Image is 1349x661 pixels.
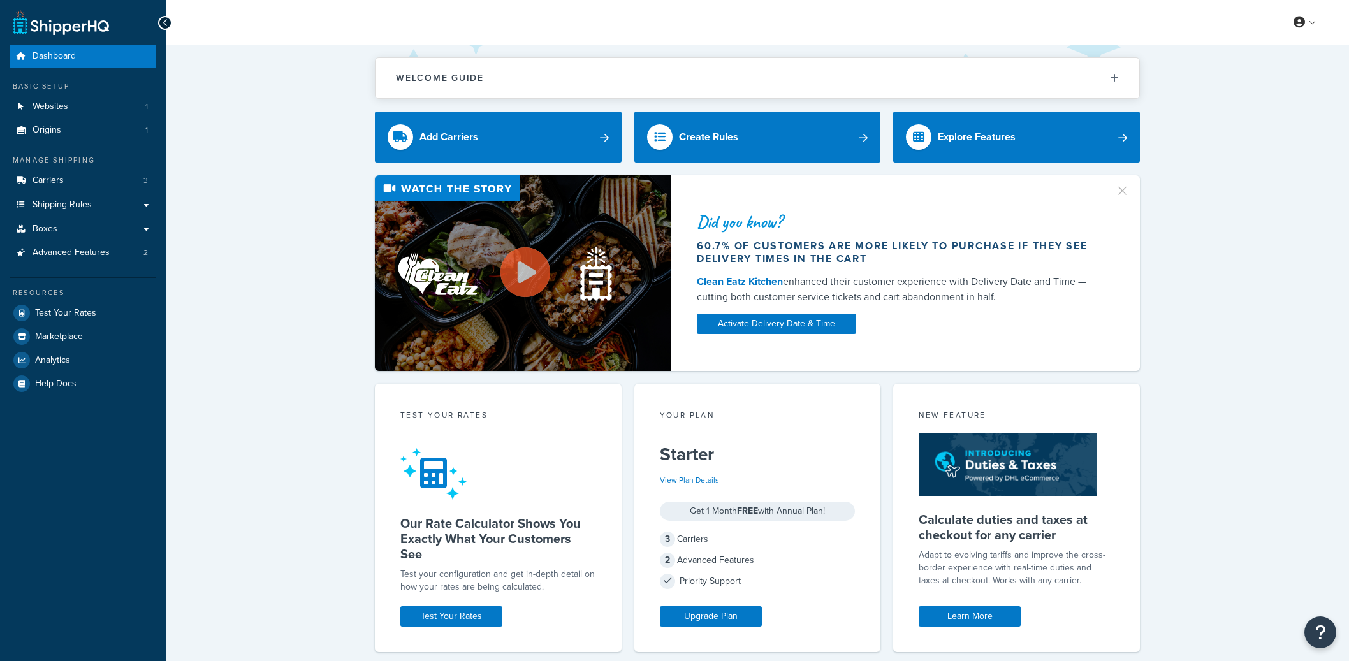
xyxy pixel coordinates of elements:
span: Marketplace [35,331,83,342]
span: 1 [145,101,148,112]
span: Help Docs [35,379,77,389]
div: Advanced Features [660,551,856,569]
div: Resources [10,287,156,298]
h5: Starter [660,444,856,465]
span: Origins [33,125,61,136]
li: Websites [10,95,156,119]
a: Analytics [10,349,156,372]
span: 2 [143,247,148,258]
a: Activate Delivery Date & Time [697,314,856,334]
span: 3 [143,175,148,186]
div: Did you know? [697,213,1100,231]
div: New Feature [919,409,1114,424]
div: Add Carriers [419,128,478,146]
a: Learn More [919,606,1021,627]
div: Test your configuration and get in-depth detail on how your rates are being calculated. [400,568,596,593]
a: Marketplace [10,325,156,348]
span: Test Your Rates [35,308,96,319]
a: Add Carriers [375,112,622,163]
li: Advanced Features [10,241,156,265]
div: Get 1 Month with Annual Plan! [660,502,856,521]
a: Carriers3 [10,169,156,192]
div: Explore Features [938,128,1016,146]
a: Create Rules [634,112,881,163]
span: Advanced Features [33,247,110,258]
span: Boxes [33,224,57,235]
li: Origins [10,119,156,142]
div: Priority Support [660,572,856,590]
span: Carriers [33,175,64,186]
a: Upgrade Plan [660,606,762,627]
a: Test Your Rates [400,606,502,627]
a: Help Docs [10,372,156,395]
div: Create Rules [679,128,738,146]
a: Test Your Rates [10,301,156,324]
a: Boxes [10,217,156,241]
div: enhanced their customer experience with Delivery Date and Time — cutting both customer service ti... [697,274,1100,305]
a: Dashboard [10,45,156,68]
img: Video thumbnail [375,175,671,371]
div: Basic Setup [10,81,156,92]
h5: Calculate duties and taxes at checkout for any carrier [919,512,1114,542]
button: Open Resource Center [1304,616,1336,648]
a: Websites1 [10,95,156,119]
span: 2 [660,553,675,568]
a: Clean Eatz Kitchen [697,274,783,289]
button: Welcome Guide [376,58,1139,98]
div: Your Plan [660,409,856,424]
div: Carriers [660,530,856,548]
h2: Welcome Guide [396,73,484,83]
div: Test your rates [400,409,596,424]
strong: FREE [737,504,758,518]
a: Advanced Features2 [10,241,156,265]
li: Carriers [10,169,156,192]
span: 3 [660,532,675,547]
a: Explore Features [893,112,1140,163]
a: View Plan Details [660,474,719,486]
a: Shipping Rules [10,193,156,217]
span: Analytics [35,355,70,366]
span: Dashboard [33,51,76,62]
div: Manage Shipping [10,155,156,166]
span: Websites [33,101,68,112]
a: Origins1 [10,119,156,142]
p: Adapt to evolving tariffs and improve the cross-border experience with real-time duties and taxes... [919,549,1114,587]
h5: Our Rate Calculator Shows You Exactly What Your Customers See [400,516,596,562]
span: Shipping Rules [33,200,92,210]
div: 60.7% of customers are more likely to purchase if they see delivery times in the cart [697,240,1100,265]
span: 1 [145,125,148,136]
